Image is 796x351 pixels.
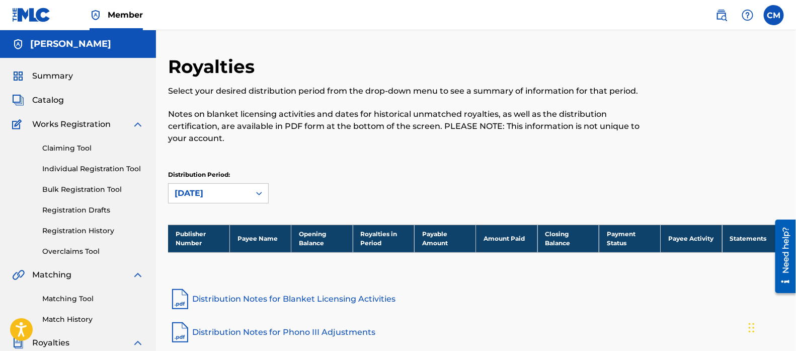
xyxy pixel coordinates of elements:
span: Royalties [32,337,69,349]
img: expand [132,269,144,281]
iframe: Chat Widget [746,303,796,351]
th: Royalties in Period [353,225,414,252]
img: help [742,9,754,21]
div: Help [738,5,758,25]
img: Works Registration [12,118,25,130]
a: Registration Drafts [42,205,144,216]
a: Public Search [711,5,732,25]
span: Works Registration [32,118,111,130]
span: Matching [32,269,71,281]
div: User Menu [764,5,784,25]
a: SummarySummary [12,70,73,82]
img: pdf [168,287,192,311]
a: Bulk Registration Tool [42,184,144,195]
a: Overclaims Tool [42,246,144,257]
img: expand [132,118,144,130]
a: Registration History [42,226,144,236]
img: Summary [12,70,24,82]
span: Summary [32,70,73,82]
img: expand [132,337,144,349]
th: Amount Paid [476,225,537,252]
th: Publisher Number [168,225,229,252]
th: Payable Amount [414,225,475,252]
img: MLC Logo [12,8,51,22]
img: search [715,9,728,21]
a: Distribution Notes for Blanket Licensing Activities [168,287,784,311]
th: Closing Balance [537,225,599,252]
img: Accounts [12,38,24,50]
a: Distribution Notes for Phono III Adjustments [168,320,784,344]
img: Catalog [12,94,24,106]
th: Opening Balance [291,225,353,252]
a: Individual Registration Tool [42,164,144,174]
a: Matching Tool [42,294,144,304]
img: Top Rightsholder [90,9,102,21]
img: pdf [168,320,192,344]
p: Select your desired distribution period from the drop-down menu to see a summary of information f... [168,85,642,97]
span: Catalog [32,94,64,106]
th: Statements [722,225,783,252]
img: Matching [12,269,25,281]
h5: CHRISTOPHER MOON [30,38,111,50]
div: [DATE] [175,187,244,199]
iframe: Resource Center [768,216,796,297]
img: Royalties [12,337,24,349]
p: Distribution Period: [168,170,269,179]
th: Payee Activity [661,225,722,252]
a: CatalogCatalog [12,94,64,106]
a: Match History [42,314,144,325]
div: Drag [749,313,755,343]
h2: Royalties [168,55,260,78]
th: Payee Name [229,225,291,252]
p: Notes on blanket licensing activities and dates for historical unmatched royalties, as well as th... [168,108,642,145]
span: Member [108,9,143,21]
th: Payment Status [599,225,660,252]
a: Claiming Tool [42,143,144,154]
